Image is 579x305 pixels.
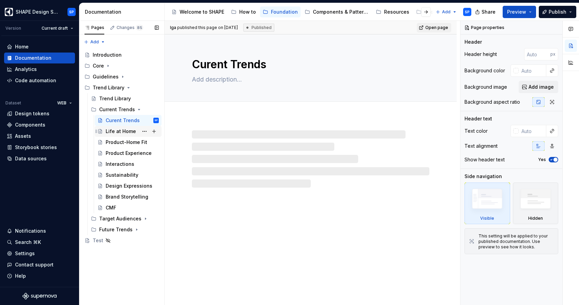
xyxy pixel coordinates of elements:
[154,117,158,124] div: SP
[88,93,162,104] a: Trend Library
[15,261,54,268] div: Contact support
[513,183,559,224] div: Hidden
[170,25,176,30] span: Iga
[85,25,104,30] div: Pages
[528,216,543,221] div: Hidden
[16,9,59,15] div: SHAPE Design System
[302,6,372,17] a: Components & Patterns
[106,172,138,178] div: Sustainability
[88,213,162,224] div: Target Audiences
[15,110,49,117] div: Design tokens
[82,71,162,82] div: Guidelines
[384,9,409,15] div: Resources
[180,9,224,15] div: Welcome to SHAPE
[519,81,558,93] button: Add image
[417,23,451,32] a: Open page
[169,5,432,19] div: Page tree
[464,99,520,105] div: Background aspect ratio
[106,161,134,168] div: Interactions
[170,25,238,30] span: published this page on [DATE]
[90,39,99,45] span: Add
[465,9,470,15] div: SP
[239,9,256,15] div: How to
[464,84,507,90] div: Background image
[464,67,505,74] div: Background color
[82,37,107,47] button: Add
[480,216,494,221] div: Visible
[82,60,162,71] div: Core
[472,6,500,18] button: Share
[99,215,141,222] div: Target Audiences
[464,128,488,134] div: Text color
[54,98,75,108] button: WEB
[519,64,546,77] input: Auto
[95,126,162,137] a: Life at Home
[373,6,412,17] a: Resources
[95,191,162,202] a: Brand Storytelling
[39,24,76,33] button: Current draft
[22,293,57,300] svg: Supernova Logo
[106,183,152,189] div: Design Expressions
[15,228,46,234] div: Notifications
[15,55,51,61] div: Documentation
[4,142,75,153] a: Storybook stories
[464,51,497,58] div: Header height
[550,52,555,57] p: px
[136,25,143,30] span: 85
[260,6,301,17] a: Foundation
[464,115,492,122] div: Header text
[464,39,482,45] div: Header
[538,157,546,162] label: Yes
[15,239,41,246] div: Search ⌘K
[4,271,75,281] button: Help
[271,9,298,15] div: Foundation
[464,156,505,163] div: Show header text
[82,49,162,246] div: Page tree
[191,56,428,73] textarea: Curent Trends
[15,43,29,50] div: Home
[228,6,259,17] a: How to
[93,52,122,58] div: Introduction
[1,4,78,19] button: SHAPE Design SystemSP
[15,144,57,151] div: Storybook stories
[95,148,162,159] a: Product Experience
[95,180,162,191] a: Design Expressions
[95,170,162,180] a: Sustainability
[106,193,148,200] div: Brand Storytelling
[95,115,162,126] a: Curent TrendsSP
[15,121,45,128] div: Components
[99,226,133,233] div: Future Trends
[507,9,526,15] span: Preview
[524,48,550,60] input: Auto
[117,25,143,30] div: Changes
[15,133,31,140] div: Assets
[95,137,162,148] a: Product-Home Fit
[169,6,227,17] a: Welcome to SHAPE
[529,84,554,90] span: Add image
[4,41,75,52] a: Home
[4,259,75,270] button: Contact support
[4,64,75,75] a: Analytics
[106,139,147,146] div: Product-Home Fit
[478,233,554,250] div: This setting will be applied to your published documentation. Use preview to see how it looks.
[5,100,21,106] div: Dataset
[95,159,162,170] a: Interactions
[4,53,75,63] a: Documentation
[464,173,502,180] div: Side navigation
[15,77,56,84] div: Code automation
[425,25,448,30] span: Open page
[106,117,140,124] div: Curent Trends
[4,153,75,164] a: Data sources
[106,150,152,157] div: Product Experience
[539,6,576,18] button: Publish
[15,250,35,257] div: Settings
[313,9,369,15] div: Components & Patterns
[15,155,47,162] div: Data sources
[85,9,162,15] div: Documentation
[93,62,104,69] div: Core
[4,108,75,119] a: Design tokens
[442,9,451,15] span: Add
[88,104,162,115] div: Current Trends
[42,26,68,31] span: Current draft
